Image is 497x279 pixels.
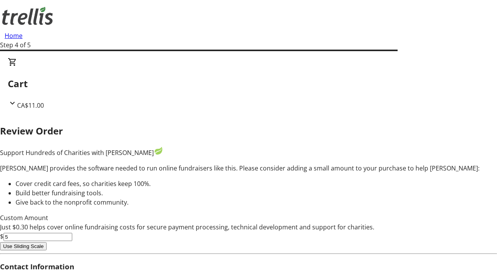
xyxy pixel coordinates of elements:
li: Cover credit card fees, so charities keep 100%. [16,179,497,188]
div: CartCA$11.00 [8,57,489,110]
li: Build better fundraising tools. [16,188,497,198]
h2: Cart [8,77,489,91]
li: Give back to the nonprofit community. [16,198,497,207]
span: CA$11.00 [17,101,44,110]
